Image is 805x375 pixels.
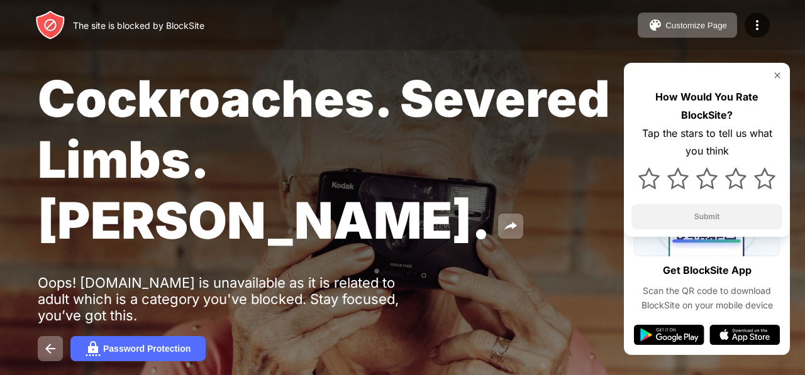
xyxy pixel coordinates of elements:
[725,168,747,189] img: star.svg
[754,168,775,189] img: star.svg
[631,88,782,124] div: How Would You Rate BlockSite?
[772,70,782,80] img: rate-us-close.svg
[38,274,426,323] div: Oops! [DOMAIN_NAME] is unavailable as it is related to adult which is a category you've blocked. ...
[631,124,782,161] div: Tap the stars to tell us what you think
[696,168,718,189] img: star.svg
[86,341,101,356] img: password.svg
[665,21,727,30] div: Customize Page
[103,344,191,354] div: Password Protection
[638,13,737,38] button: Customize Page
[38,68,610,251] span: Cockroaches. Severed Limbs. [PERSON_NAME].
[638,168,660,189] img: star.svg
[35,10,65,40] img: header-logo.svg
[43,341,58,356] img: back.svg
[70,336,206,361] button: Password Protection
[648,18,663,33] img: pallet.svg
[631,204,782,229] button: Submit
[503,219,518,234] img: share.svg
[750,18,765,33] img: menu-icon.svg
[73,20,204,31] div: The site is blocked by BlockSite
[667,168,689,189] img: star.svg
